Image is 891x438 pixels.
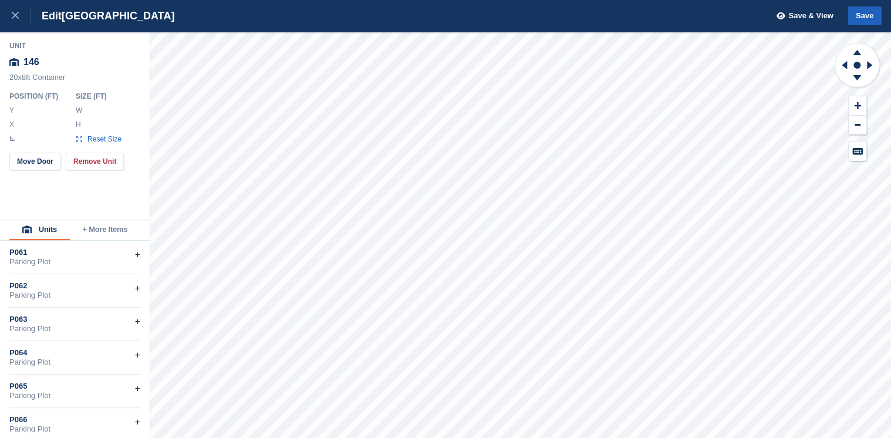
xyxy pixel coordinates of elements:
div: P061Parking Plot+ [9,241,140,274]
label: H [76,120,82,129]
button: Save [848,6,882,26]
div: Position ( FT ) [9,92,66,101]
div: 20x8ft Container [9,73,141,88]
button: Save & View [770,6,833,26]
label: X [9,120,15,129]
div: Unit [9,41,141,50]
button: Zoom Out [849,116,866,135]
span: Save & View [788,10,833,22]
div: + [135,382,140,396]
span: Reset Size [87,134,122,144]
div: Parking Plot [9,257,140,267]
div: Size ( FT ) [76,92,127,101]
div: P065 [9,382,140,391]
div: + [135,248,140,262]
div: + [135,281,140,295]
label: Y [9,106,15,115]
div: Parking Plot [9,424,140,434]
div: P065Parking Plot+ [9,375,140,408]
div: P062 [9,281,140,291]
div: P063 [9,315,140,324]
button: Keyboard Shortcuts [849,141,866,161]
button: Zoom In [849,96,866,116]
button: Move Door [9,153,61,170]
div: P062Parking Plot+ [9,274,140,308]
div: Parking Plot [9,291,140,300]
div: P064Parking Plot+ [9,341,140,375]
div: Parking Plot [9,324,140,333]
img: angle-icn.0ed2eb85.svg [10,136,15,141]
div: + [135,315,140,329]
button: + More Items [70,220,140,240]
div: Parking Plot [9,358,140,367]
div: P064 [9,348,140,358]
div: P063Parking Plot+ [9,308,140,341]
label: W [76,106,82,115]
button: Remove Unit [66,153,124,170]
div: Edit [GEOGRAPHIC_DATA] [31,9,174,23]
div: + [135,348,140,362]
div: 146 [9,52,141,73]
div: P066 [9,415,140,424]
div: + [135,415,140,429]
div: P061 [9,248,140,257]
div: Parking Plot [9,391,140,400]
button: Units [9,220,70,240]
